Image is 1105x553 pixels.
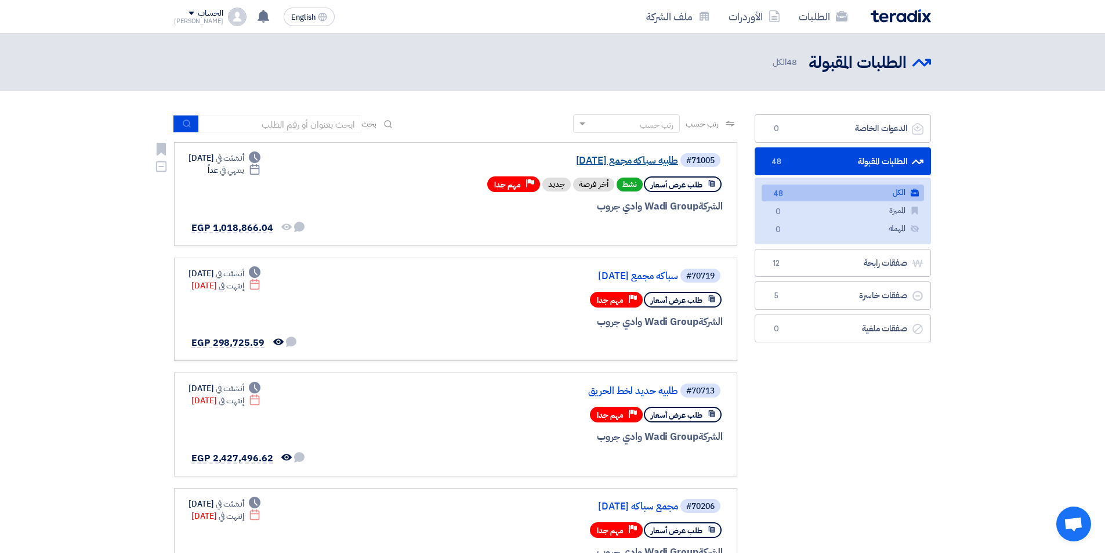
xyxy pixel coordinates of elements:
[446,156,678,166] a: طلبيه سباكه مجمع [DATE]
[291,13,316,21] span: English
[444,429,723,444] div: Wadi Group وادي جروب
[769,323,783,335] span: 0
[651,179,702,190] span: طلب عرض أسعار
[771,188,785,200] span: 48
[762,203,924,219] a: المميزة
[719,3,789,30] a: الأوردرات
[698,429,723,444] span: الشركة
[762,185,924,201] a: الكل
[494,179,521,190] span: مهم جدا
[444,315,723,330] div: Wadi Group وادي جروب
[698,199,723,214] span: الشركة
[762,221,924,237] a: المهملة
[174,18,223,24] div: [PERSON_NAME]
[597,410,624,421] span: مهم جدا
[651,295,702,306] span: طلب عرض أسعار
[189,498,260,510] div: [DATE]
[755,315,931,343] a: صفقات ملغية0
[198,9,223,19] div: الحساب
[191,510,260,522] div: [DATE]
[219,510,244,522] span: إنتهت في
[208,164,260,176] div: غداً
[361,118,376,130] span: بحث
[773,56,799,69] span: الكل
[444,199,723,214] div: Wadi Group وادي جروب
[640,119,673,131] div: رتب حسب
[446,271,678,281] a: سباكه مجمع [DATE]
[216,498,244,510] span: أنشئت في
[189,382,260,395] div: [DATE]
[191,336,265,350] span: EGP 298,725.59
[771,224,785,236] span: 0
[189,268,260,280] div: [DATE]
[755,114,931,143] a: الدعوات الخاصة0
[755,281,931,310] a: صفقات خاسرة5
[755,147,931,176] a: الطلبات المقبولة48
[769,290,783,302] span: 5
[769,156,783,168] span: 48
[189,152,260,164] div: [DATE]
[216,382,244,395] span: أنشئت في
[617,178,643,191] span: نشط
[542,178,571,191] div: جديد
[199,115,361,133] input: ابحث بعنوان أو رقم الطلب
[637,3,719,30] a: ملف الشركة
[755,249,931,277] a: صفقات رابحة12
[1056,507,1091,541] a: Open chat
[216,268,244,280] span: أنشئت في
[446,501,678,512] a: مجمع سباكه [DATE]
[686,503,715,511] div: #70206
[219,395,244,407] span: إنتهت في
[769,123,783,135] span: 0
[446,386,678,396] a: طلبيه حديد لخط الحريق
[191,395,260,407] div: [DATE]
[771,206,785,218] span: 0
[789,3,857,30] a: الطلبات
[216,152,244,164] span: أنشئت في
[651,525,702,536] span: طلب عرض أسعار
[191,451,273,465] span: EGP 2,427,496.62
[219,280,244,292] span: إنتهت في
[769,258,783,269] span: 12
[686,157,715,165] div: #71005
[686,387,715,395] div: #70713
[651,410,702,421] span: طلب عرض أسعار
[597,295,624,306] span: مهم جدا
[871,9,931,23] img: Teradix logo
[686,118,719,130] span: رتب حسب
[284,8,335,26] button: English
[686,272,715,280] div: #70719
[573,178,614,191] div: أخر فرصة
[220,164,244,176] span: ينتهي في
[698,315,723,329] span: الشركة
[787,56,797,68] span: 48
[228,8,247,26] img: profile_test.png
[597,525,624,536] span: مهم جدا
[191,280,260,292] div: [DATE]
[809,52,907,74] h2: الطلبات المقبولة
[191,221,273,235] span: EGP 1,018,866.04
